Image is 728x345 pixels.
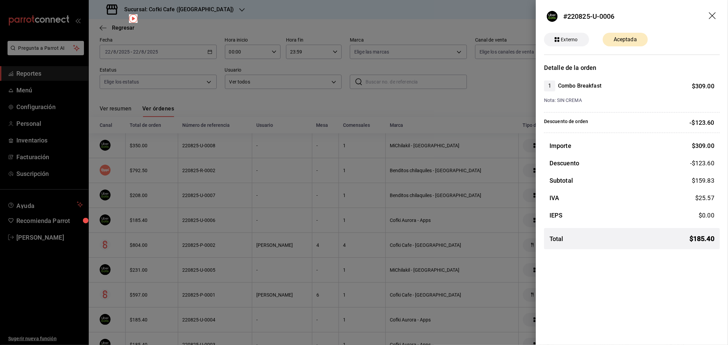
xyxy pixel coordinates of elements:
[558,82,601,90] h4: Combo Breakfast
[549,234,563,243] h3: Total
[699,212,714,219] span: $ 0.00
[692,177,714,184] span: $ 159.83
[544,118,588,127] p: Descuento de orden
[689,234,714,244] span: $ 185.40
[610,35,641,44] span: Aceptada
[549,141,571,150] h3: Importe
[129,14,138,23] img: Tooltip marker
[690,118,714,127] p: -$123.60
[692,142,714,149] span: $ 309.00
[558,36,581,43] span: Externo
[549,159,579,168] h3: Descuento
[692,82,714,90] span: $ 309.00
[549,211,563,220] h3: IEPS
[544,82,555,90] span: 1
[690,159,714,168] span: -$123.60
[549,193,559,202] h3: IVA
[709,12,717,20] button: drag
[544,97,582,103] span: Nota: SIN CREMA
[544,63,720,72] h3: Detalle de la orden
[549,176,573,185] h3: Subtotal
[695,194,714,201] span: $ 25.57
[563,11,615,21] div: #220825-U-0006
